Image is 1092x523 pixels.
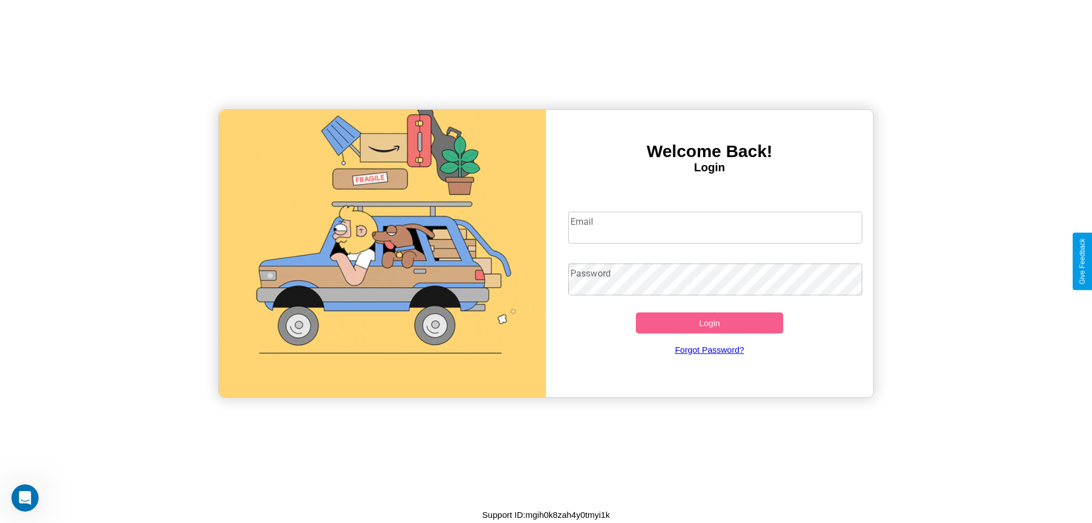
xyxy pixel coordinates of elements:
[219,110,546,397] img: gif
[11,484,39,512] iframe: Intercom live chat
[546,161,873,174] h4: Login
[562,333,857,366] a: Forgot Password?
[546,142,873,161] h3: Welcome Back!
[1078,238,1086,285] div: Give Feedback
[636,312,783,333] button: Login
[482,507,610,522] p: Support ID: mgih0k8zah4y0tmyi1k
